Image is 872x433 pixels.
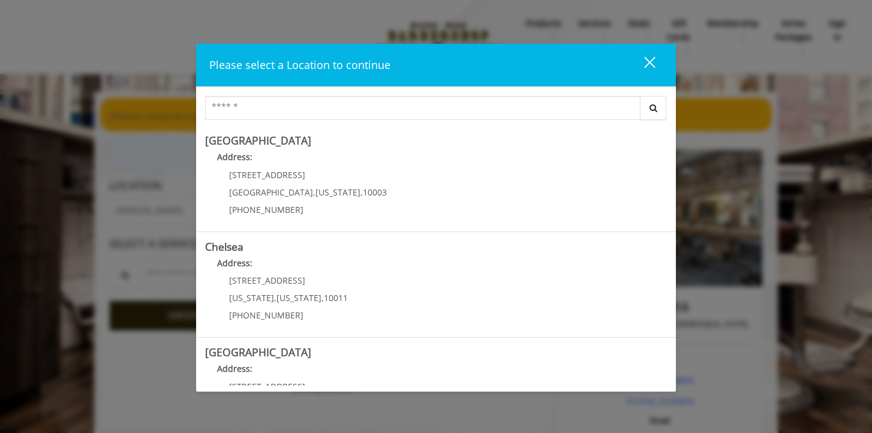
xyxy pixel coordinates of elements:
span: [STREET_ADDRESS] [229,275,305,286]
span: , [321,292,324,303]
input: Search Center [205,96,641,120]
b: [GEOGRAPHIC_DATA] [205,133,311,148]
span: , [313,187,315,198]
span: , [360,187,363,198]
b: Chelsea [205,239,243,254]
span: [US_STATE] [276,292,321,303]
span: [STREET_ADDRESS] [229,169,305,181]
span: [PHONE_NUMBER] [229,309,303,321]
span: 10011 [324,292,348,303]
b: [GEOGRAPHIC_DATA] [205,345,311,359]
span: 10003 [363,187,387,198]
span: [US_STATE] [315,187,360,198]
span: , [274,292,276,303]
span: [PHONE_NUMBER] [229,204,303,215]
div: close dialog [630,56,654,74]
span: Please select a Location to continue [209,58,390,72]
button: close dialog [622,53,663,77]
span: [US_STATE] [229,292,274,303]
div: Center Select [205,96,667,126]
i: Search button [647,104,660,112]
b: Address: [217,257,252,269]
span: [GEOGRAPHIC_DATA] [229,187,313,198]
b: Address: [217,151,252,163]
b: Address: [217,363,252,374]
